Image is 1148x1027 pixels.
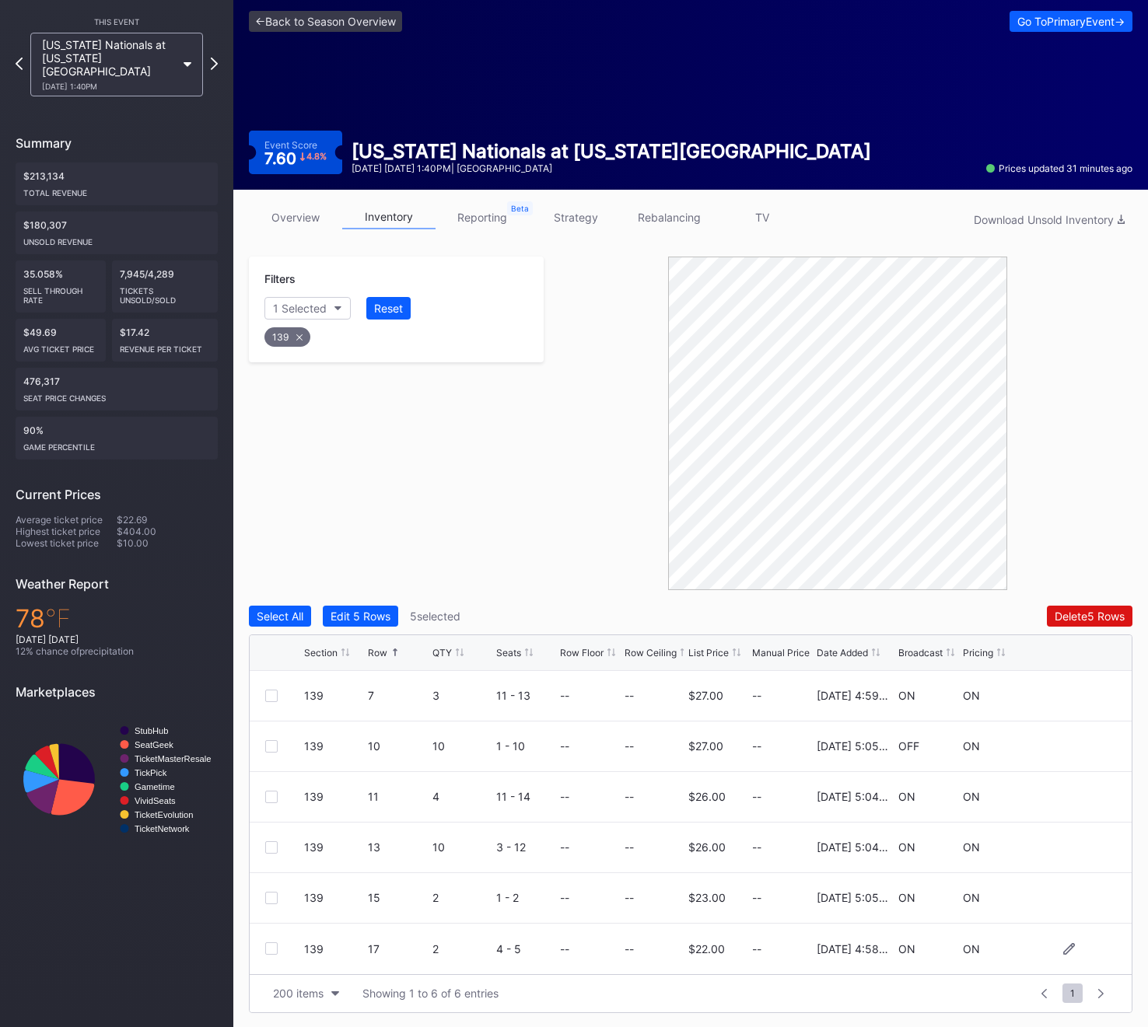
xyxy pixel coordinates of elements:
[117,526,218,537] div: $404.00
[1055,610,1125,623] div: Delete 5 Rows
[496,647,521,658] div: Seats
[432,942,492,955] div: 2
[817,739,895,753] div: [DATE] 5:05PM
[898,689,915,702] div: ON
[560,790,569,803] div: --
[23,280,98,305] div: Sell Through Rate
[264,327,310,347] div: 139
[135,782,175,791] text: Gametime
[688,647,729,658] div: List Price
[817,647,868,658] div: Date Added
[974,213,1125,226] div: Download Unsold Inventory
[135,740,173,749] text: SeatGeek
[16,417,218,459] div: 90%
[625,739,634,753] div: --
[362,987,499,1000] div: Showing 1 to 6 of 6 entries
[496,840,556,854] div: 3 - 12
[963,647,993,658] div: Pricing
[898,739,919,753] div: OFF
[23,436,210,452] div: Game percentile
[752,739,812,753] div: --
[16,576,218,592] div: Weather Report
[304,942,364,955] div: 139
[625,840,634,854] div: --
[688,942,725,955] div: $22.00
[898,790,915,803] div: ON
[264,297,351,320] button: 1 Selected
[16,603,218,634] div: 78
[16,634,218,645] div: [DATE] [DATE]
[432,891,492,904] div: 2
[352,162,871,174] div: [DATE] [DATE] 1:40PM | [GEOGRAPHIC_DATA]
[23,182,210,197] div: Total Revenue
[898,647,943,658] div: Broadcast
[135,796,176,805] text: VividSeats
[23,387,210,403] div: seat price changes
[117,537,218,549] div: $10.00
[625,790,634,803] div: --
[898,891,915,904] div: ON
[16,135,218,151] div: Summary
[625,942,634,955] div: --
[688,739,723,753] div: $27.00
[42,38,176,91] div: [US_STATE] Nationals at [US_STATE][GEOGRAPHIC_DATA]
[432,790,492,803] div: 4
[496,942,556,955] div: 4 - 5
[304,891,364,904] div: 139
[688,689,723,702] div: $27.00
[688,891,726,904] div: $23.00
[16,260,106,313] div: 35.058%
[752,891,812,904] div: --
[366,297,411,320] button: Reset
[135,768,167,777] text: TickPick
[1017,15,1125,28] div: Go To Primary Event ->
[716,205,809,229] a: TV
[432,840,492,854] div: 10
[496,739,556,753] div: 1 - 10
[16,368,218,410] div: 476,317
[249,606,311,627] button: Select All
[23,338,98,354] div: Avg ticket price
[817,790,895,803] div: [DATE] 5:04PM
[323,606,398,627] button: Edit 5 Rows
[752,840,812,854] div: --
[625,689,634,702] div: --
[16,684,218,700] div: Marketplaces
[625,891,634,904] div: --
[963,689,980,702] div: ON
[264,139,317,151] div: Event Score
[752,647,810,658] div: Manual Price
[304,739,364,753] div: 139
[304,647,338,658] div: Section
[410,610,460,623] div: 5 selected
[688,790,726,803] div: $26.00
[966,209,1132,230] button: Download Unsold Inventory
[45,603,71,634] span: ℉
[560,840,569,854] div: --
[436,205,529,229] a: reporting
[368,942,428,955] div: 17
[117,514,218,526] div: $22.69
[42,82,176,91] div: [DATE] 1:40PM
[496,891,556,904] div: 1 - 2
[264,272,528,285] div: Filters
[264,151,327,166] div: 7.60
[249,11,402,32] a: <-Back to Season Overview
[16,17,218,26] div: This Event
[368,891,428,904] div: 15
[688,840,726,854] div: $26.00
[135,810,193,819] text: TicketEvolution
[898,840,915,854] div: ON
[120,338,211,354] div: Revenue per ticket
[120,280,211,305] div: Tickets Unsold/Sold
[135,754,211,763] text: TicketMasterResale
[368,790,428,803] div: 11
[963,840,980,854] div: ON
[342,205,436,229] a: inventory
[23,231,210,246] div: Unsold Revenue
[963,790,980,803] div: ON
[496,689,556,702] div: 11 - 13
[16,711,218,847] svg: Chart title
[963,942,980,955] div: ON
[963,739,980,753] div: ON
